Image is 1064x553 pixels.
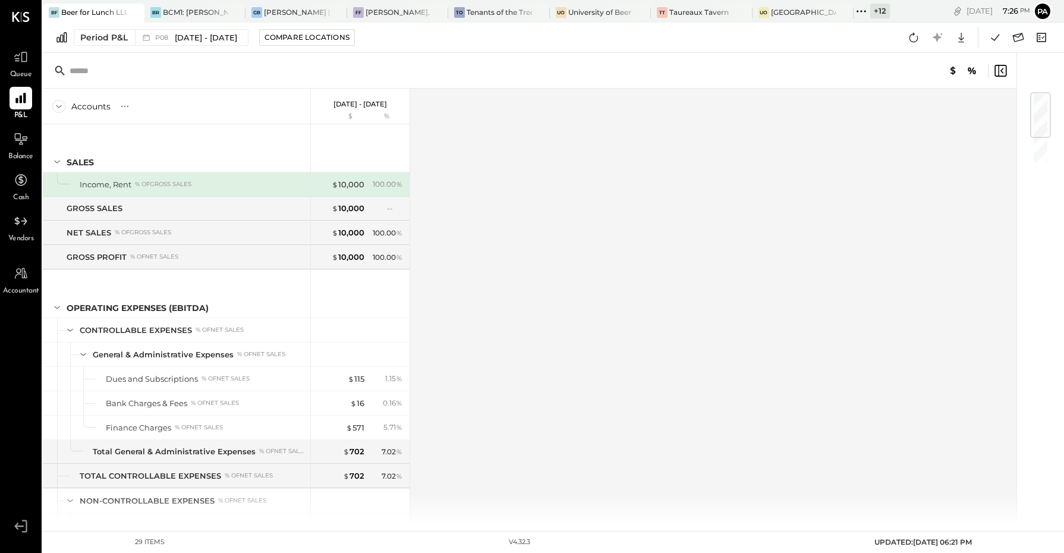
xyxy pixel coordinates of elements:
[556,7,566,18] div: Uo
[13,193,29,203] span: Cash
[967,5,1030,17] div: [DATE]
[396,179,402,188] span: %
[332,252,364,263] div: 10,000
[61,7,127,17] div: Beer for Lunch LLC
[332,228,338,237] span: $
[332,203,338,213] span: $
[150,7,161,18] div: BR
[657,7,668,18] div: TT
[259,447,306,455] div: % of NET SALES
[74,29,248,46] button: Period P&L P08[DATE] - [DATE]
[106,398,187,409] div: Bank Charges & Fees
[343,471,350,480] span: $
[80,470,221,482] div: TOTAL CONTROLLABLE EXPENSES
[367,112,406,121] div: %
[67,252,127,263] div: GROSS PROFIT
[259,29,355,46] button: Compare Locations
[332,252,338,262] span: $
[135,180,191,188] div: % of GROSS SALES
[1,262,41,297] a: Accountant
[348,373,364,385] div: 115
[874,538,972,546] span: UPDATED: [DATE] 06:21 PM
[14,111,28,121] span: P&L
[373,252,402,263] div: 100.00
[870,4,890,18] div: + 12
[225,472,273,480] div: % of NET SALES
[135,538,165,547] div: 29 items
[80,179,131,190] div: Income, Rent
[467,7,532,17] div: Tenants of the Trees
[80,325,192,336] div: CONTROLLABLE EXPENSES
[265,32,350,42] div: Compare Locations
[383,398,402,409] div: 0.16
[396,447,402,456] span: %
[191,399,239,407] div: % of NET SALES
[71,100,111,112] div: Accounts
[8,234,34,244] span: Vendors
[251,7,262,18] div: GB
[155,34,172,41] span: P08
[382,471,402,482] div: 7.02
[396,422,402,432] span: %
[10,70,32,80] span: Queue
[348,374,354,384] span: $
[237,350,285,359] div: % of NET SALES
[332,179,364,190] div: 10,000
[130,253,178,261] div: % of NET SALES
[387,203,402,213] div: --
[67,203,122,214] div: GROSS SALES
[343,447,350,456] span: $
[1,128,41,162] a: Balance
[1,169,41,203] a: Cash
[343,470,364,482] div: 702
[171,521,219,529] div: % of NET SALES
[93,349,234,360] div: General & Administrative Expenses
[373,228,402,238] div: 100.00
[106,422,171,433] div: Finance Charges
[175,32,237,43] span: [DATE] - [DATE]
[454,7,465,18] div: To
[332,203,364,214] div: 10,000
[382,447,402,457] div: 7.02
[1,87,41,121] a: P&L
[396,228,402,237] span: %
[67,227,111,238] div: NET SALES
[343,446,364,457] div: 702
[350,398,364,409] div: 16
[333,100,387,108] p: [DATE] - [DATE]
[771,7,836,17] div: [GEOGRAPHIC_DATA][US_STATE]
[8,152,33,162] span: Balance
[67,302,209,314] div: OPERATING EXPENSES (EBITDA)
[175,423,223,432] div: % of NET SALES
[115,228,171,237] div: % of GROSS SALES
[1,210,41,244] a: Vendors
[67,156,94,168] div: SALES
[350,398,357,408] span: $
[396,252,402,262] span: %
[80,32,128,43] div: Period P&L
[80,495,215,507] div: NON-CONTROLLABLE EXPENSES
[317,112,364,121] div: $
[332,180,338,189] span: $
[385,373,402,384] div: 1.15
[669,7,729,17] div: Taureaux Tavern
[93,520,168,531] div: Property Expenses
[396,398,402,407] span: %
[353,7,364,18] div: FF
[49,7,59,18] div: Bf
[952,5,964,17] div: copy link
[332,227,364,238] div: 10,000
[346,423,352,432] span: $
[396,373,402,383] span: %
[346,422,364,433] div: 571
[163,7,228,17] div: BCM1: [PERSON_NAME] Kitchen Bar Market
[202,375,250,383] div: % of NET SALES
[264,7,329,17] div: [PERSON_NAME] [GEOGRAPHIC_DATA]
[758,7,769,18] div: Uo
[396,471,402,480] span: %
[93,446,256,457] div: Total General & Administrative Expenses
[509,538,530,547] div: v 4.32.3
[3,286,39,297] span: Accountant
[373,179,402,190] div: 100.00
[383,422,402,433] div: 5.71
